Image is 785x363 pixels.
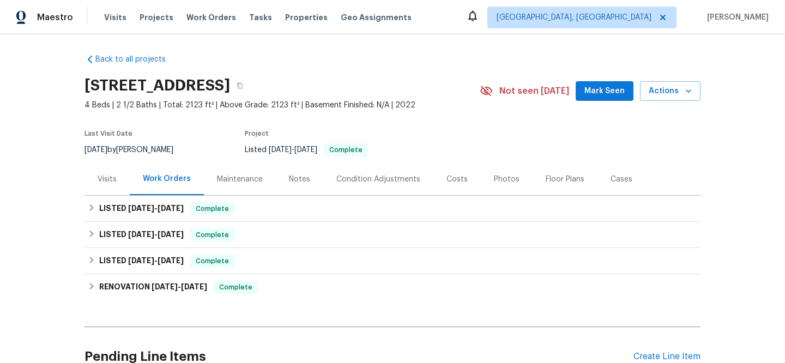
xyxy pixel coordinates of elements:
[269,146,317,154] span: -
[336,174,420,185] div: Condition Adjustments
[611,174,632,185] div: Cases
[649,84,692,98] span: Actions
[186,12,236,23] span: Work Orders
[181,283,207,291] span: [DATE]
[446,174,468,185] div: Costs
[84,274,701,300] div: RENOVATION [DATE]-[DATE]Complete
[158,204,184,212] span: [DATE]
[84,80,230,91] h2: [STREET_ADDRESS]
[84,100,480,111] span: 4 Beds | 2 1/2 Baths | Total: 2123 ft² | Above Grade: 2123 ft² | Basement Finished: N/A | 2022
[341,12,412,23] span: Geo Assignments
[191,229,233,240] span: Complete
[245,146,368,154] span: Listed
[128,257,184,264] span: -
[191,256,233,267] span: Complete
[230,76,250,95] button: Copy Address
[128,231,154,238] span: [DATE]
[99,281,207,294] h6: RENOVATION
[158,257,184,264] span: [DATE]
[576,81,633,101] button: Mark Seen
[84,248,701,274] div: LISTED [DATE]-[DATE]Complete
[128,257,154,264] span: [DATE]
[152,283,207,291] span: -
[99,255,184,268] h6: LISTED
[499,86,569,96] span: Not seen [DATE]
[640,81,701,101] button: Actions
[191,203,233,214] span: Complete
[84,222,701,248] div: LISTED [DATE]-[DATE]Complete
[84,54,189,65] a: Back to all projects
[285,12,328,23] span: Properties
[158,231,184,238] span: [DATE]
[294,146,317,154] span: [DATE]
[289,174,310,185] div: Notes
[84,196,701,222] div: LISTED [DATE]-[DATE]Complete
[215,282,257,293] span: Complete
[99,228,184,241] h6: LISTED
[546,174,584,185] div: Floor Plans
[104,12,126,23] span: Visits
[84,146,107,154] span: [DATE]
[494,174,520,185] div: Photos
[143,173,191,184] div: Work Orders
[98,174,117,185] div: Visits
[325,147,367,153] span: Complete
[633,352,701,362] div: Create Line Item
[99,202,184,215] h6: LISTED
[128,204,184,212] span: -
[140,12,173,23] span: Projects
[217,174,263,185] div: Maintenance
[152,283,178,291] span: [DATE]
[128,204,154,212] span: [DATE]
[584,84,625,98] span: Mark Seen
[245,130,269,137] span: Project
[84,130,132,137] span: Last Visit Date
[269,146,292,154] span: [DATE]
[249,14,272,21] span: Tasks
[497,12,651,23] span: [GEOGRAPHIC_DATA], [GEOGRAPHIC_DATA]
[37,12,73,23] span: Maestro
[128,231,184,238] span: -
[84,143,186,156] div: by [PERSON_NAME]
[703,12,769,23] span: [PERSON_NAME]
